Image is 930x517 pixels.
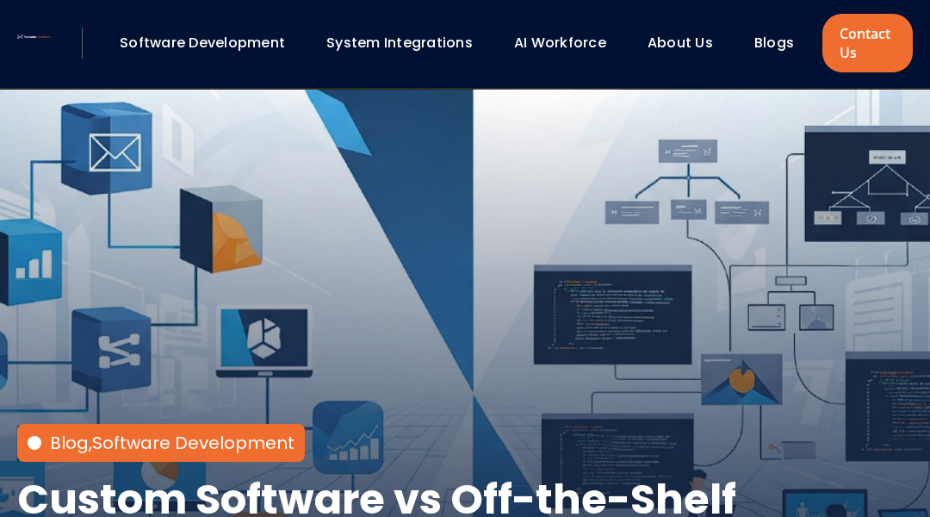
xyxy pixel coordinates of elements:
[822,14,913,72] a: Contact Us
[639,28,737,58] div: About Us
[326,33,473,53] a: System Integrations
[514,33,606,53] a: AI Workforce
[50,431,89,455] a: Blog
[746,28,818,58] div: Blogs
[754,33,794,53] a: Blogs
[120,33,285,53] a: Software Development
[505,28,630,58] div: AI Workforce
[318,28,497,58] div: System Integrations
[17,26,51,60] a: Varseno Solutions – Product Engineering & IT Services
[17,34,51,39] img: Varseno Solutions – Product Engineering & IT Services
[648,33,713,53] a: About Us
[50,431,294,455] div: ,
[92,431,294,455] a: Software Development
[111,28,309,58] div: Software Development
